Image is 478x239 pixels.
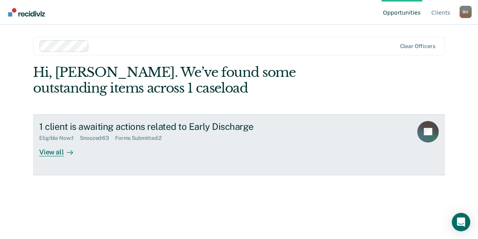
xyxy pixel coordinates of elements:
div: Hi, [PERSON_NAME]. We’ve found some outstanding items across 1 caseload [33,65,362,96]
div: Forms Submitted : 2 [115,135,168,141]
div: Snoozed : 63 [80,135,115,141]
div: 1 client is awaiting actions related to Early Discharge [39,121,309,132]
button: Profile dropdown button [460,6,472,18]
img: Recidiviz [8,8,45,17]
div: Eligible Now : 1 [39,135,80,141]
div: Clear officers [400,43,435,50]
a: 1 client is awaiting actions related to Early DischargeEligible Now:1Snoozed:63Forms Submitted:2V... [33,115,445,175]
div: R H [460,6,472,18]
div: View all [39,141,82,156]
div: Open Intercom Messenger [452,213,470,231]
